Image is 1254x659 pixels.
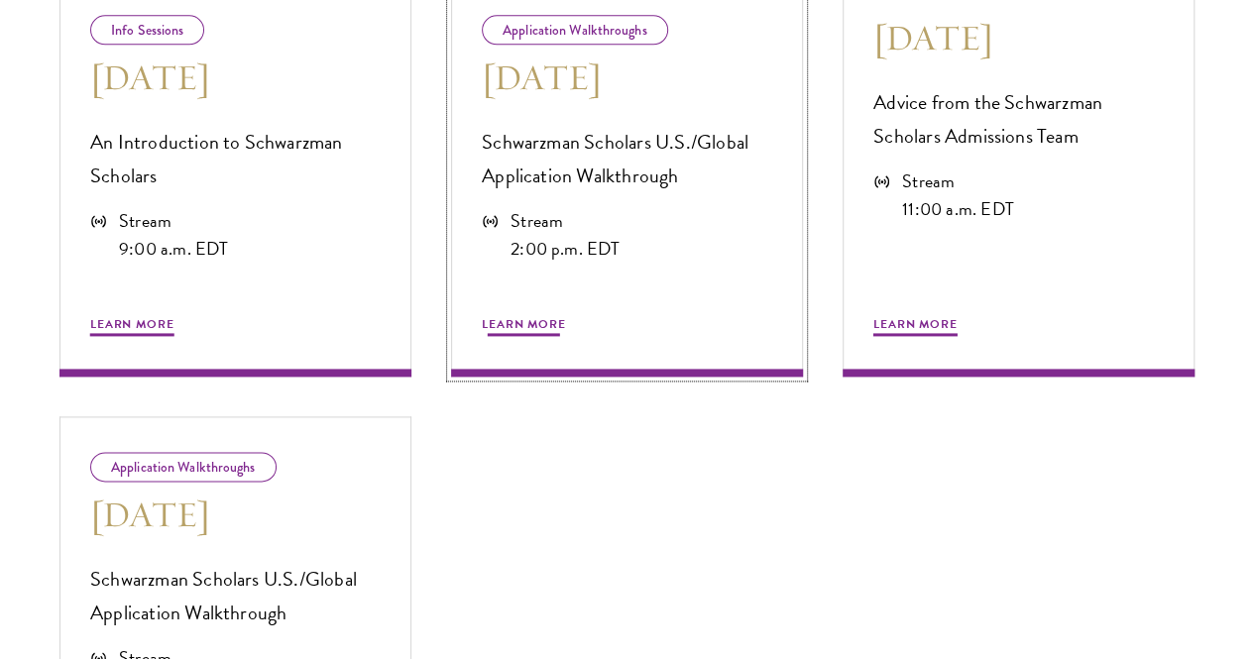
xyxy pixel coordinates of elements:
[119,207,228,235] div: Stream
[90,55,381,100] h3: [DATE]
[902,167,1014,195] div: Stream
[482,125,772,192] p: Schwarzman Scholars U.S./Global Application Walkthrough
[482,15,668,45] div: Application Walkthroughs
[90,562,381,629] p: Schwarzman Scholars U.S./Global Application Walkthrough
[482,55,772,100] h3: [DATE]
[873,315,958,339] span: Learn More
[90,125,381,192] p: An Introduction to Schwarzman Scholars
[902,195,1014,223] div: 11:00 a.m. EDT
[90,452,277,482] div: Application Walkthroughs
[90,315,174,339] span: Learn More
[873,85,1164,153] p: Advice from the Schwarzman Scholars Admissions Team
[482,315,566,339] span: Learn More
[511,235,620,263] div: 2:00 p.m. EDT
[511,207,620,235] div: Stream
[90,492,381,537] h3: [DATE]
[873,15,1164,60] h3: [DATE]
[119,235,228,263] div: 9:00 a.m. EDT
[90,15,204,45] div: Info Sessions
